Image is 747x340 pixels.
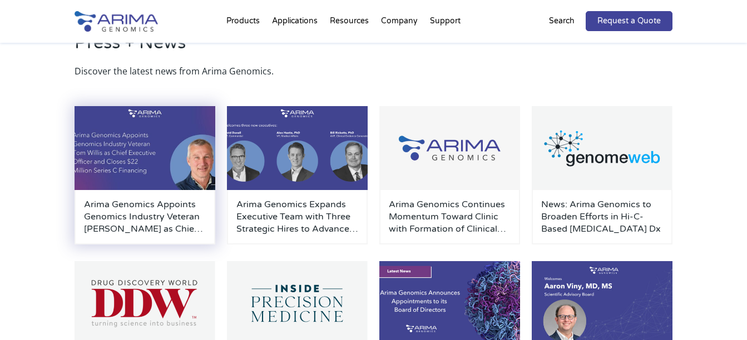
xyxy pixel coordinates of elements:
h2: Press + News [75,31,672,64]
img: Group-929-500x300.jpg [379,106,520,190]
img: Personnel-Announcement-LinkedIn-Carousel-22025-500x300.png [227,106,367,190]
img: Arima-Genomics-logo [75,11,158,32]
p: Search [549,14,575,28]
a: Arima Genomics Appoints Genomics Industry Veteran [PERSON_NAME] as Chief Executive Officer and Cl... [84,198,205,235]
a: News: Arima Genomics to Broaden Efforts in Hi-C-Based [MEDICAL_DATA] Dx [541,198,662,235]
img: GenomeWeb_Press-Release_Logo-500x300.png [532,106,672,190]
a: Arima Genomics Expands Executive Team with Three Strategic Hires to Advance Clinical Applications... [236,198,358,235]
img: Personnel-Announcement-LinkedIn-Carousel-22025-1-500x300.jpg [75,106,215,190]
p: Discover the latest news from Arima Genomics. [75,64,672,78]
a: Arima Genomics Continues Momentum Toward Clinic with Formation of Clinical Advisory Board [389,198,510,235]
a: Request a Quote [586,11,672,31]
